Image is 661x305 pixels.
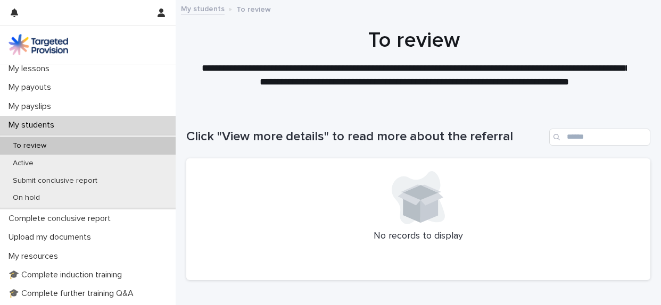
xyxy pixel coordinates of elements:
p: To review [236,3,271,14]
p: No records to display [199,231,638,242]
p: My students [4,120,63,130]
h1: To review [186,28,642,53]
p: Active [4,159,42,168]
p: To review [4,141,55,150]
p: Upload my documents [4,232,100,242]
a: My students [181,2,225,14]
img: M5nRWzHhSzIhMunXDL62 [9,34,68,55]
p: My payslips [4,101,60,112]
h1: Click "View more details" to read more about the referral [186,129,545,145]
p: 🎓 Complete further training Q&A [4,289,142,299]
p: My payouts [4,82,60,92]
p: My lessons [4,64,58,74]
p: 🎓 Complete induction training [4,270,130,280]
p: Submit conclusive report [4,176,106,185]
p: My resources [4,251,67,261]
input: Search [549,129,650,146]
p: Complete conclusive report [4,214,119,224]
p: On hold [4,193,48,202]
